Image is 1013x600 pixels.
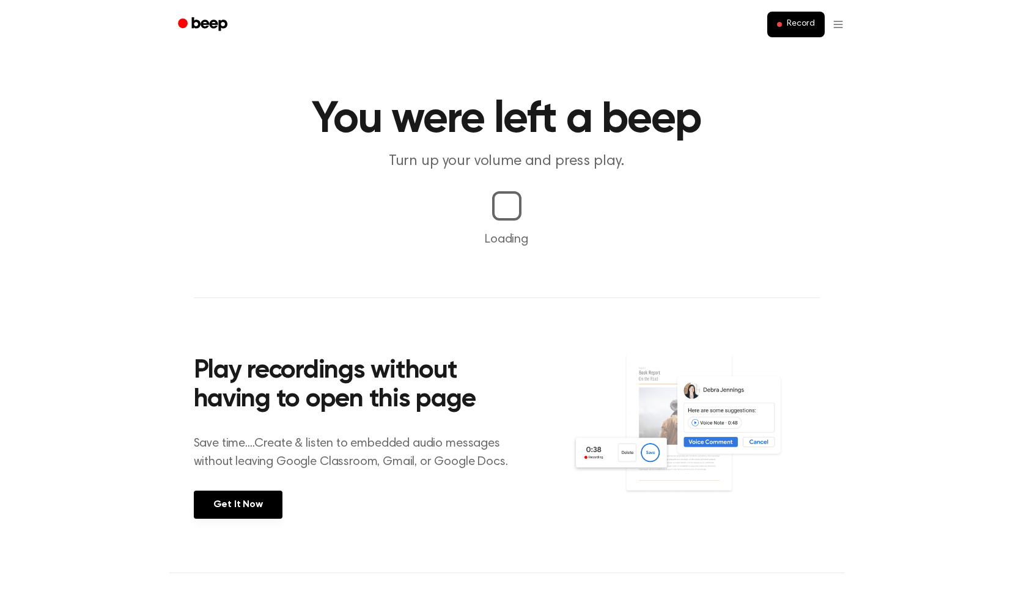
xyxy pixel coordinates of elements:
a: Get It Now [194,491,282,519]
p: Turn up your volume and press play. [272,152,742,172]
span: Record [787,19,814,30]
button: Record [767,12,824,37]
p: Save time....Create & listen to embedded audio messages without leaving Google Classroom, Gmail, ... [194,434,523,471]
h1: You were left a beep [194,98,820,142]
a: Beep [169,13,238,37]
p: Loading [15,230,998,249]
h2: Play recordings without having to open this page [194,357,523,415]
button: Open menu [832,12,844,37]
img: Voice Comments on Docs and Recording Widget [572,353,819,518]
